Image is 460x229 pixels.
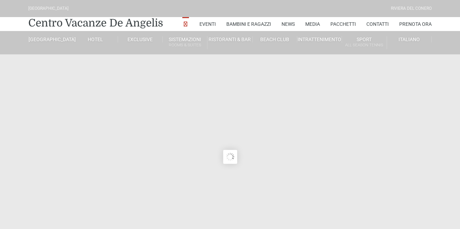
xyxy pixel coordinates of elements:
[253,36,297,43] a: Beach Club
[387,36,432,43] a: Italiano
[73,36,118,43] a: Hotel
[297,36,342,43] a: Intrattenimento
[342,36,387,49] a: SportAll Season Tennis
[282,17,295,31] a: News
[399,17,432,31] a: Prenota Ora
[366,17,389,31] a: Contatti
[28,5,68,12] div: [GEOGRAPHIC_DATA]
[391,5,432,12] div: Riviera Del Conero
[118,36,163,43] a: Exclusive
[342,42,386,48] small: All Season Tennis
[28,36,73,43] a: [GEOGRAPHIC_DATA]
[305,17,320,31] a: Media
[399,37,420,42] span: Italiano
[199,17,216,31] a: Eventi
[226,17,271,31] a: Bambini e Ragazzi
[163,42,207,48] small: Rooms & Suites
[207,36,252,43] a: Ristoranti & Bar
[330,17,356,31] a: Pacchetti
[163,36,207,49] a: SistemazioniRooms & Suites
[28,16,163,30] a: Centro Vacanze De Angelis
